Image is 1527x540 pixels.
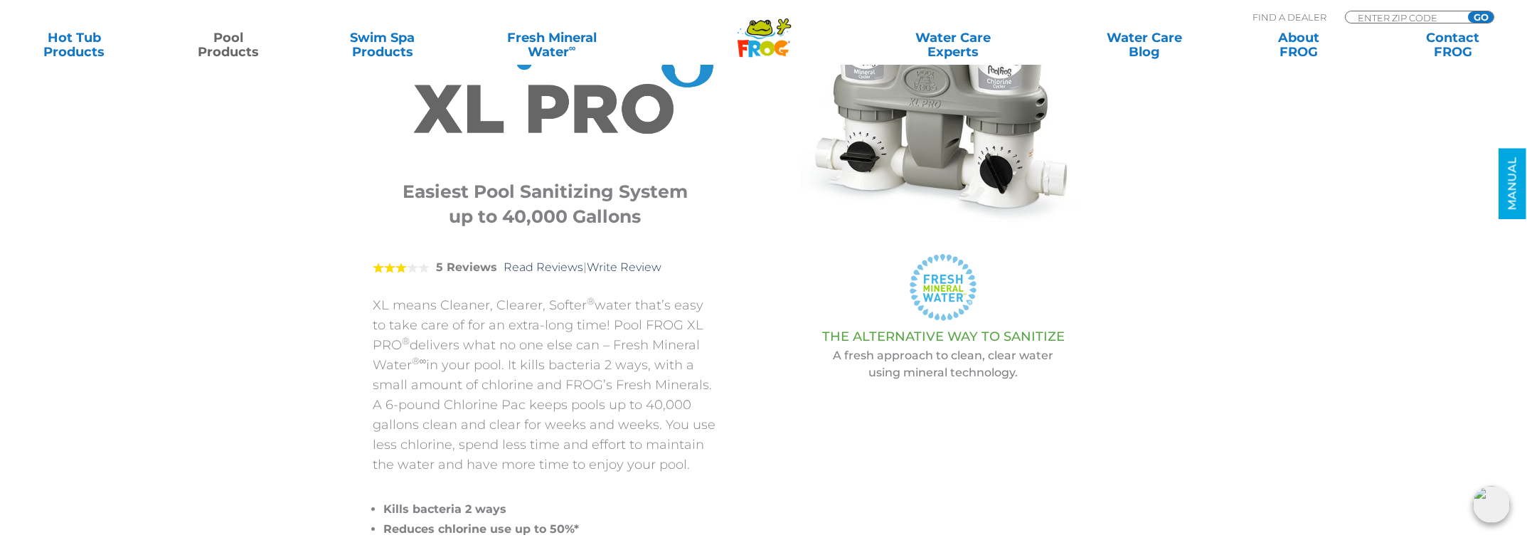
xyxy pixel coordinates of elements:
a: Water CareBlog [1085,31,1205,59]
li: Reduces chlorine use up to 50%* [383,519,718,539]
h3: Easiest Pool Sanitizing System up to 40,000 Gallons [390,179,700,229]
sup: ® [587,295,595,307]
div: | [373,240,718,295]
h3: THE ALTERNATIVE WAY TO SANITIZE [753,329,1134,344]
a: ContactFROG [1393,31,1513,59]
a: PoolProducts [169,31,289,59]
a: Water CareExperts [856,31,1050,59]
a: Hot TubProducts [14,31,134,59]
p: Find A Dealer [1252,11,1326,23]
input: GO [1468,11,1494,23]
input: Zip Code Form [1356,11,1452,23]
sup: ®∞ [412,355,427,366]
li: Kills bacteria 2 ways [383,499,718,519]
p: A fresh approach to clean, clear water using mineral technology. [753,347,1134,381]
span: 3 [373,262,407,273]
a: MANUAL [1499,149,1526,219]
p: XL means Cleaner, Clearer, Softer water that’s easy to take care of for an extra-long time! Pool ... [373,295,718,475]
a: Swim SpaProducts [322,31,442,59]
a: Read Reviews [504,260,583,274]
img: openIcon [1473,486,1510,523]
a: Fresh MineralWater∞ [477,31,627,59]
sup: ® [402,335,410,346]
a: AboutFROG [1239,31,1359,59]
sup: ∞ [569,42,576,53]
strong: 5 Reviews [436,260,497,274]
a: Write Review [587,260,661,274]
